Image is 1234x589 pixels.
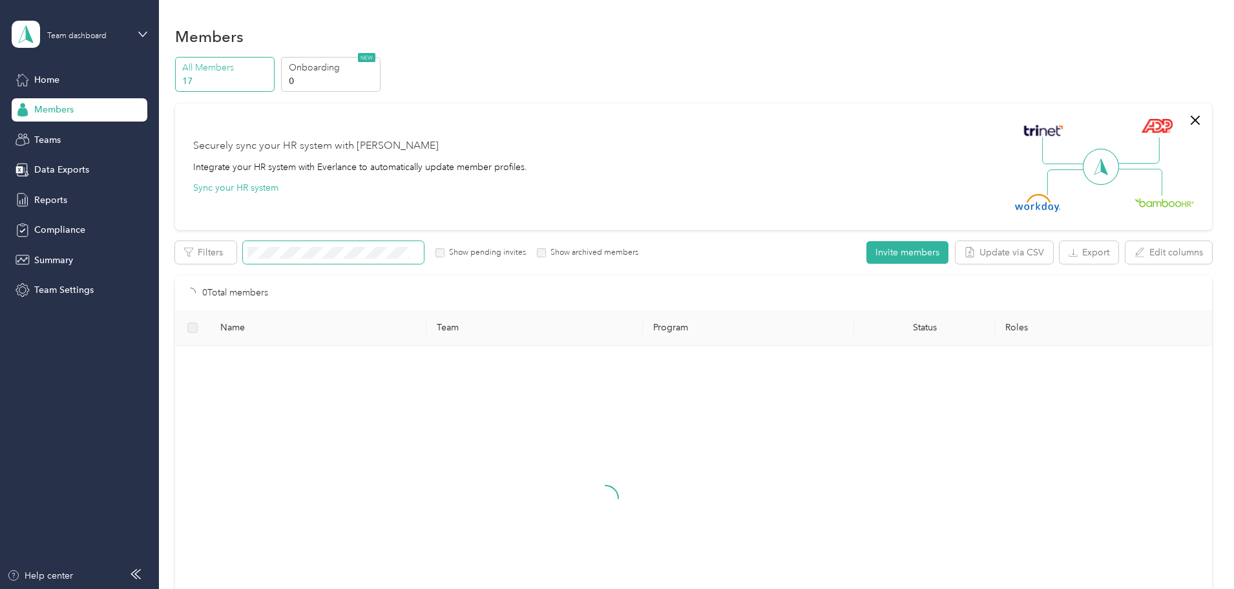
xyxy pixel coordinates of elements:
button: Update via CSV [956,241,1053,264]
img: ADP [1141,118,1173,133]
img: Line Left Down [1047,169,1092,195]
th: Team [426,310,643,346]
label: Show pending invites [444,247,526,259]
span: Reports [34,193,67,207]
h1: Members [175,30,244,43]
button: Help center [7,569,73,583]
span: Data Exports [34,163,89,177]
span: Teams [34,133,61,147]
img: Workday [1015,194,1060,212]
span: Summary [34,253,73,267]
button: Sync your HR system [193,181,278,195]
button: Export [1060,241,1118,264]
p: 0 Total members [202,286,268,300]
div: Integrate your HR system with Everlance to automatically update member profiles. [193,160,527,174]
div: Securely sync your HR system with [PERSON_NAME] [193,138,439,154]
span: Team Settings [34,283,94,297]
th: Program [643,310,854,346]
th: Roles [995,310,1211,346]
p: 17 [182,74,270,88]
img: BambooHR [1135,198,1194,207]
span: Members [34,103,74,116]
label: Show archived members [546,247,638,259]
button: Invite members [866,241,948,264]
p: All Members [182,61,270,74]
span: Name [220,322,416,333]
img: Line Left Up [1042,137,1087,165]
div: Team dashboard [47,32,107,40]
img: Line Right Up [1114,137,1160,164]
button: Edit columns [1125,241,1212,264]
img: Trinet [1021,122,1066,140]
th: Name [210,310,426,346]
img: Line Right Down [1117,169,1162,197]
p: 0 [289,74,377,88]
button: Filters [175,241,236,264]
th: Status [854,310,995,346]
p: Onboarding [289,61,377,74]
iframe: Everlance-gr Chat Button Frame [1162,517,1234,589]
span: Compliance [34,223,85,237]
span: Home [34,73,59,87]
span: NEW [358,53,375,62]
